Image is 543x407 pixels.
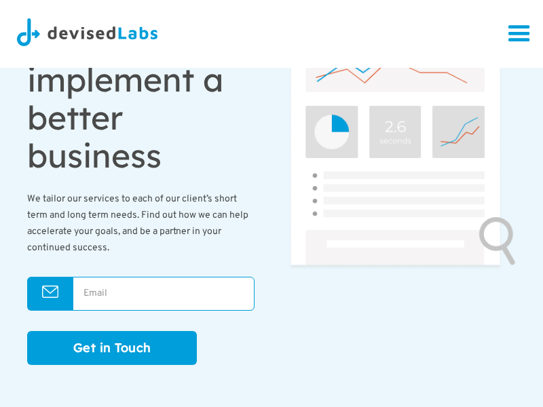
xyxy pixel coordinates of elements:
[495,10,543,58] div: menu
[42,284,58,300] img: Email Icon
[73,277,255,311] input: Email
[27,263,255,365] form: Home Page Form
[27,331,197,365] input: Get in Touch
[27,181,255,263] div: We tailor our services to each of our client’s short term and long term needs. Find out how we ca...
